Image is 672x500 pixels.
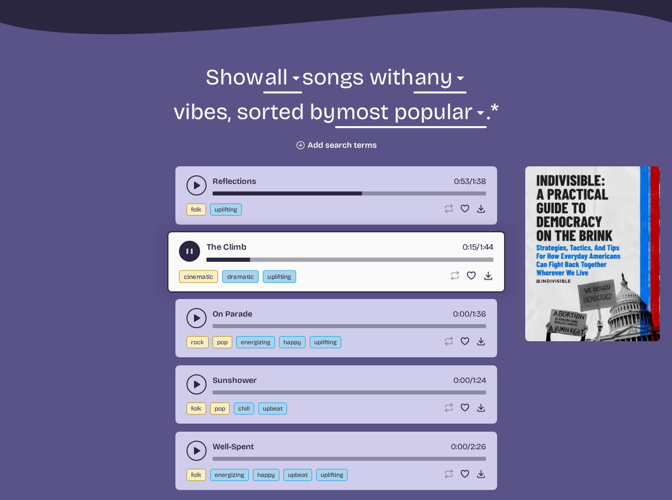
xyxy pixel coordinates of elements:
[479,242,493,252] span: 1:44
[236,336,275,348] button: energizing
[186,336,209,348] button: rock
[213,336,232,348] button: pop
[210,204,242,216] button: uplifting
[472,309,486,319] span: 1:36
[186,403,206,415] button: folk
[316,469,348,481] button: uplifting
[460,403,470,413] button: Favorite
[179,241,200,262] button: play-pause toggle
[210,469,249,481] button: energizing
[335,97,487,132] select: sorting
[258,403,287,415] button: upbeat
[473,375,486,385] span: 1:24
[206,258,493,262] div: song-time-bar
[525,166,660,341] img: Help save our democracy!
[210,403,230,415] button: pop
[63,63,610,150] form: Show songs with vibes, sorted by .
[234,403,254,415] button: chill
[186,175,207,195] button: play-pause toggle
[460,469,470,479] button: Favorite
[179,270,218,283] button: cinematic
[453,309,469,319] span: timer
[444,403,454,413] button: Loop
[213,175,256,187] a: Reflections
[206,241,246,253] a: The Climb
[279,336,306,348] button: happy
[213,308,252,320] a: On Parade
[283,469,312,481] button: upbeat
[186,441,207,461] button: play-pause toggle
[460,204,470,214] button: Favorite
[213,374,257,386] a: Sunshower
[472,176,486,186] span: 1:38
[444,469,454,479] button: Loop
[453,374,486,386] div: /
[186,469,206,481] button: folk
[213,191,486,195] div: song-time-bar
[444,204,454,214] button: Loop
[449,270,459,281] button: Loop
[310,336,341,348] button: uplifting
[453,375,470,385] span: timer
[213,441,254,453] a: Well-Spent
[451,442,467,451] span: timer
[470,442,486,451] span: 2:26
[213,457,486,461] div: song-time-bar
[296,140,377,150] button: Add search terms
[222,270,258,283] button: dramatic
[444,336,454,346] button: Loop
[454,176,469,186] span: timer
[414,63,466,97] select: vibe
[453,308,486,320] div: /
[186,308,207,328] button: play-pause toggle
[263,270,296,283] button: uplifting
[462,241,493,253] div: /
[186,374,207,394] button: play-pause toggle
[263,63,302,97] select: genre
[460,336,470,346] button: Favorite
[454,175,486,187] div: /
[462,242,476,252] span: timer
[466,270,476,281] button: Favorite
[213,390,486,394] div: song-time-bar
[253,469,279,481] button: happy
[213,324,486,328] div: song-time-bar
[186,204,206,216] button: folk
[451,441,486,453] div: /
